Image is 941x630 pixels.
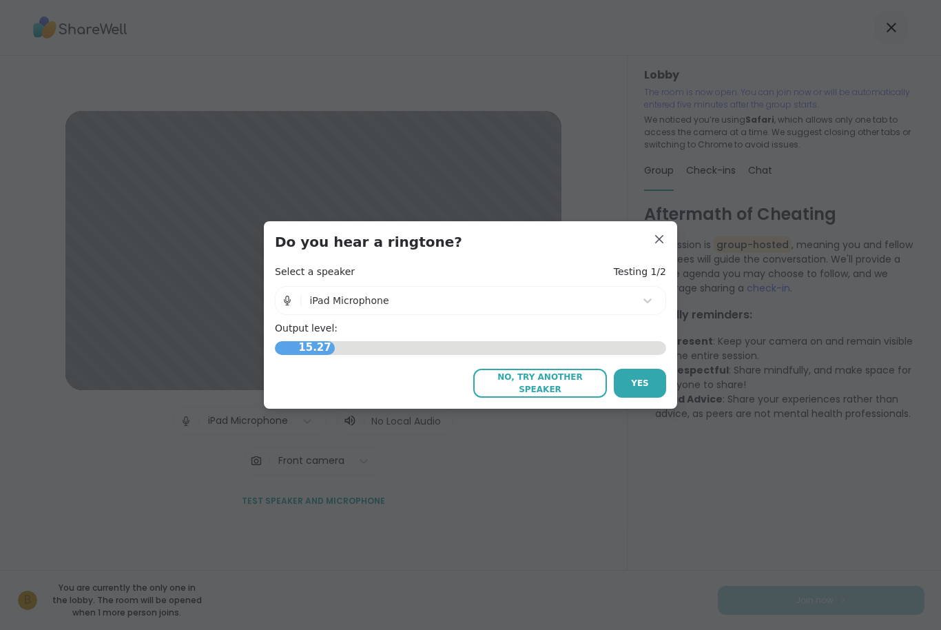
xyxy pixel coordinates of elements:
img: Microphone [281,287,293,314]
h4: Testing 1/2 [614,265,666,279]
button: No, try another speaker [473,369,607,398]
span: No, try another speaker [480,371,600,396]
button: Yes [614,369,666,398]
h3: Do you hear a ringtone? [275,232,666,252]
div: iPad Microphone [309,294,628,308]
h4: Select a speaker [275,265,355,279]
span: Yes [631,377,649,389]
h4: Output level: [275,322,666,336]
span: 15.27 [295,336,334,359]
span: | [299,287,302,314]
